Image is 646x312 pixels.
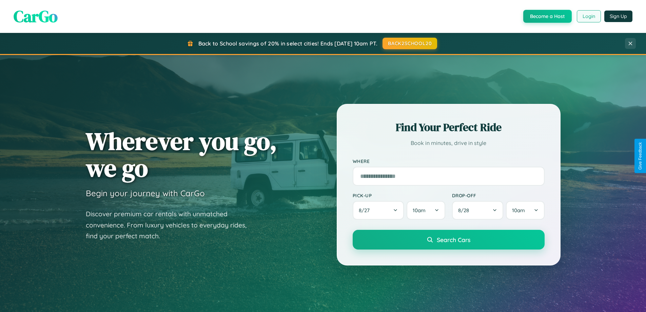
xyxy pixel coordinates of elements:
span: 10am [413,207,426,214]
span: 10am [512,207,525,214]
button: 8/27 [353,201,404,220]
button: 10am [407,201,445,220]
button: Sign Up [604,11,632,22]
label: Drop-off [452,192,545,198]
button: 8/28 [452,201,504,220]
span: Search Cars [437,236,470,243]
label: Where [353,158,545,164]
h2: Find Your Perfect Ride [353,120,545,135]
button: Login [577,10,601,22]
p: Discover premium car rentals with unmatched convenience. From luxury vehicles to everyday rides, ... [86,208,255,242]
span: 8 / 28 [458,207,472,214]
span: Back to School savings of 20% in select cities! Ends [DATE] 10am PT. [198,40,377,47]
p: Book in minutes, drive in style [353,138,545,148]
h1: Wherever you go, we go [86,128,277,181]
h3: Begin your journey with CarGo [86,188,205,198]
span: 8 / 27 [359,207,373,214]
div: Give Feedback [638,142,643,170]
button: 10am [506,201,544,220]
label: Pick-up [353,192,445,198]
button: Become a Host [523,10,572,23]
button: BACK2SCHOOL20 [383,38,437,49]
span: CarGo [14,5,58,27]
button: Search Cars [353,230,545,250]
